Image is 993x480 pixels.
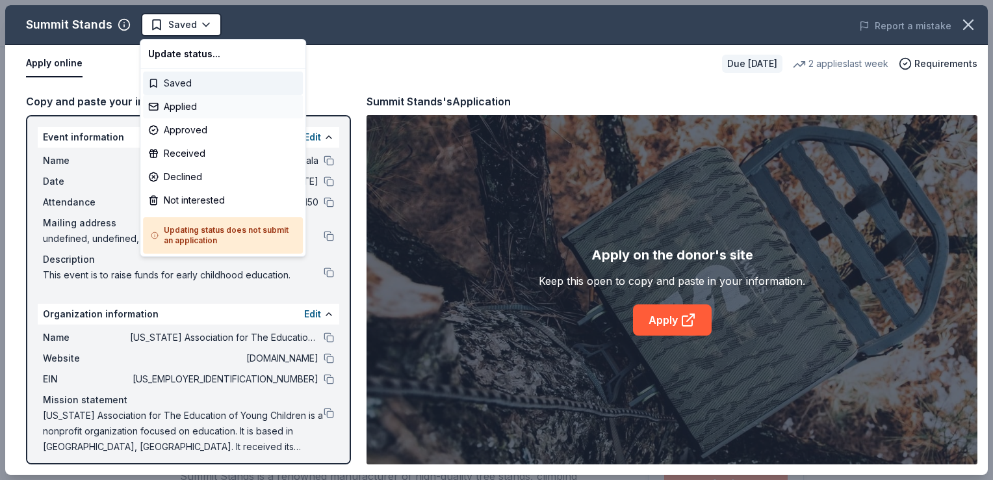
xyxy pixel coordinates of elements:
div: Update status... [143,42,303,66]
div: Approved [143,118,303,142]
span: 2025 4th Annual NMAEYC Snowball Gala [253,16,357,31]
div: Applied [143,95,303,118]
h5: Updating status does not submit an application [151,225,295,246]
div: Declined [143,165,303,189]
div: Saved [143,72,303,95]
div: Not interested [143,189,303,212]
div: Received [143,142,303,165]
